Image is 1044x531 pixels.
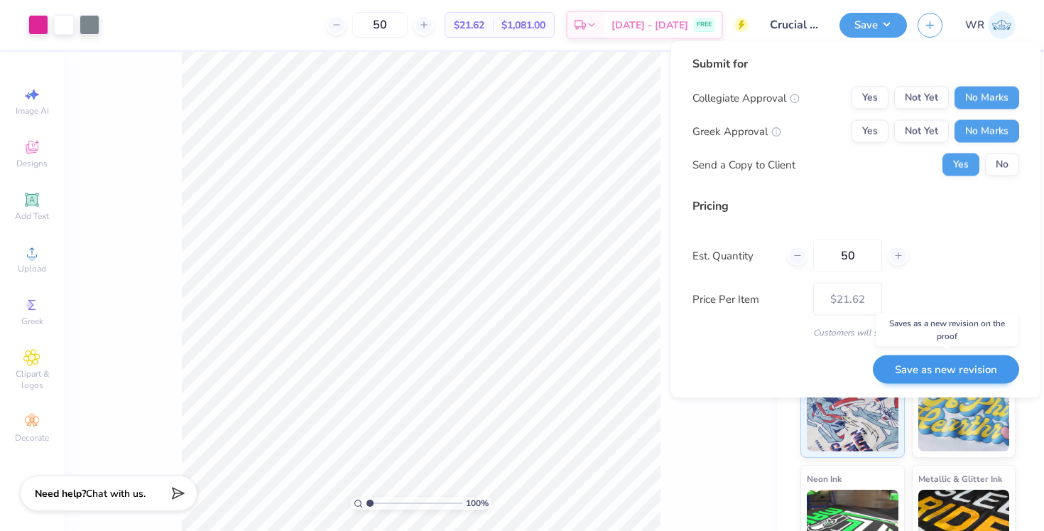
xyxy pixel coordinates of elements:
[918,471,1002,486] span: Metallic & Glitter Ink
[611,18,688,33] span: [DATE] - [DATE]
[466,497,489,510] span: 100 %
[697,20,712,30] span: FREE
[15,432,49,444] span: Decorate
[873,355,1019,384] button: Save as new revision
[16,105,49,117] span: Image AI
[852,87,888,109] button: Yes
[21,316,43,327] span: Greek
[876,313,1018,346] div: Saves as a new revision on the proof
[813,240,882,272] input: – –
[692,326,1019,339] div: Customers will see this price on HQ.
[86,487,146,500] span: Chat with us.
[16,158,48,169] span: Designs
[501,18,545,33] span: $1,081.00
[965,11,1016,39] a: WR
[7,368,57,391] span: Clipart & logos
[692,55,1019,73] div: Submit for
[918,380,1010,451] img: Puff Ink
[35,487,86,500] strong: Need help?
[18,263,46,274] span: Upload
[692,291,803,307] label: Price Per Item
[894,120,949,143] button: Not Yet
[894,87,949,109] button: Not Yet
[692,156,795,173] div: Send a Copy to Client
[965,17,984,33] span: WR
[942,154,979,176] button: Yes
[839,13,907,38] button: Save
[955,87,1019,109] button: No Marks
[985,154,1019,176] button: No
[955,120,1019,143] button: No Marks
[988,11,1016,39] img: Will Russell
[692,198,1019,215] div: Pricing
[807,380,898,451] img: Standard
[692,123,781,139] div: Greek Approval
[852,120,888,143] button: Yes
[692,247,777,264] label: Est. Quantity
[759,11,829,39] input: Untitled Design
[454,18,484,33] span: $21.62
[807,471,842,486] span: Neon Ink
[352,12,408,38] input: – –
[15,210,49,222] span: Add Text
[692,90,800,106] div: Collegiate Approval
